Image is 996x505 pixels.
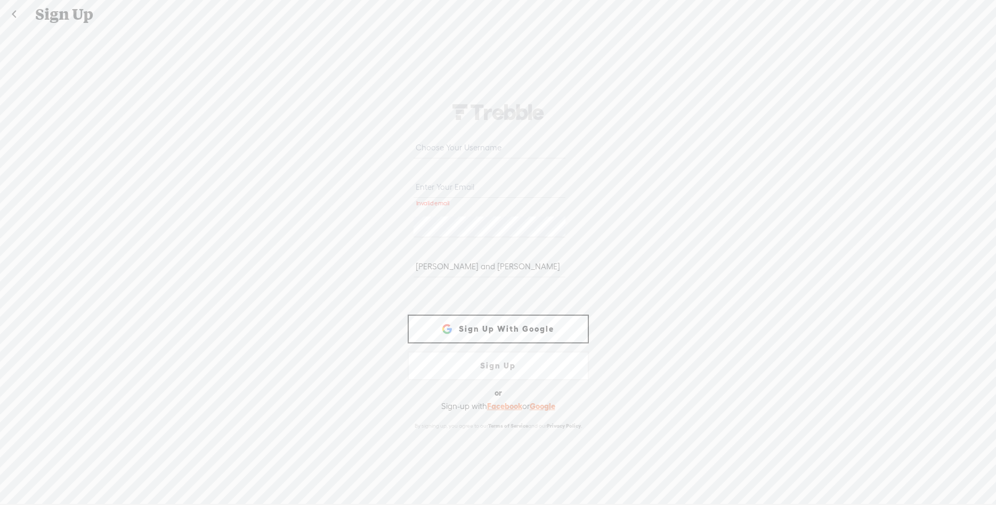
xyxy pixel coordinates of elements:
[408,315,589,343] a: Sign Up With Google
[487,402,522,411] a: Facebook
[414,177,565,198] input: Enter Your Email
[414,256,565,277] input: Add a name to your profile
[414,138,565,158] input: Choose Your Username
[547,423,581,429] a: Privacy Policy
[530,402,555,411] a: Google
[488,423,528,429] a: Terms of Service
[405,417,592,435] div: By signing up, you agree to our and our .
[28,1,969,28] div: Sign Up
[441,401,555,412] div: Sign-up with or
[495,384,502,402] div: or
[408,351,589,380] a: Sign Up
